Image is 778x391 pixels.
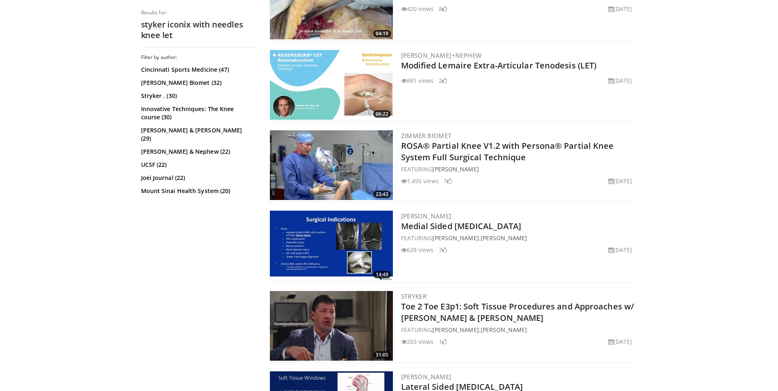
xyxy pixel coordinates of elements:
[141,9,256,16] p: Results for:
[401,51,482,59] a: [PERSON_NAME]+Nephew
[608,246,632,254] li: [DATE]
[270,50,393,120] img: 1e138b51-965c-4db6-babc-cf5bcdccae65.300x170_q85_crop-smart_upscale.jpg
[444,177,452,185] li: 7
[270,211,393,280] img: 1093b870-8a95-4b77-8e14-87309390d0f5.300x170_q85_crop-smart_upscale.jpg
[439,337,447,346] li: 1
[401,76,434,85] li: 881 views
[141,66,254,74] a: Cincinnati Sports Medicine (47)
[270,130,393,200] img: 99b1778f-d2b2-419a-8659-7269f4b428ba.300x170_q85_crop-smart_upscale.jpg
[141,148,254,156] a: [PERSON_NAME] & Nephew (22)
[141,19,256,41] h2: styker iconix with needles knee let
[401,140,614,163] a: ROSA® Partial Knee V1.2 with Persona® Partial Knee System Full Surgical Technique
[141,174,254,182] a: Joei Journal (22)
[401,337,434,346] li: 203 views
[608,5,632,13] li: [DATE]
[401,60,597,71] a: Modified Lemaire Extra-Articular Tenodesis (LET)
[608,177,632,185] li: [DATE]
[401,177,439,185] li: 1,495 views
[141,92,254,100] a: Stryker . (30)
[401,221,522,232] a: Medial Sided [MEDICAL_DATA]
[401,301,634,323] a: Toe 2 Toe E3p1: Soft Tissue Procedures and Approaches w/ [PERSON_NAME] & [PERSON_NAME]
[141,105,254,121] a: Innovative Techniques: The Knee course (30)
[141,187,254,195] a: Mount Sinai Health System (20)
[401,292,427,300] a: Stryker
[141,54,256,61] h3: Filter by author:
[401,5,434,13] li: 420 views
[270,211,393,280] a: 14:49
[141,126,254,143] a: [PERSON_NAME] & [PERSON_NAME] (29)
[432,165,479,173] a: [PERSON_NAME]
[432,326,479,334] a: [PERSON_NAME]
[432,234,479,242] a: [PERSON_NAME]
[270,291,393,361] a: 31:05
[270,130,393,200] a: 23:43
[608,76,632,85] li: [DATE]
[373,191,391,198] span: 23:43
[401,212,452,220] a: [PERSON_NAME]
[373,30,391,37] span: 04:19
[401,132,452,140] a: Zimmer Biomet
[373,110,391,118] span: 06:22
[141,161,254,169] a: UCSF (22)
[270,291,393,361] img: 5a24c186-d7fd-471e-9a81-cffed9b91a88.300x170_q85_crop-smart_upscale.jpg
[373,351,391,359] span: 31:05
[608,337,632,346] li: [DATE]
[401,373,452,381] a: [PERSON_NAME]
[439,246,447,254] li: 7
[481,326,527,334] a: [PERSON_NAME]
[270,50,393,120] a: 06:22
[401,234,636,242] div: FEATURING ,
[439,76,447,85] li: 2
[373,271,391,278] span: 14:49
[439,5,447,13] li: 8
[401,325,636,334] div: FEATURING ,
[401,165,636,173] div: FEATURING
[401,246,434,254] li: 628 views
[481,234,527,242] a: [PERSON_NAME]
[141,79,254,87] a: [PERSON_NAME] Biomet (32)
